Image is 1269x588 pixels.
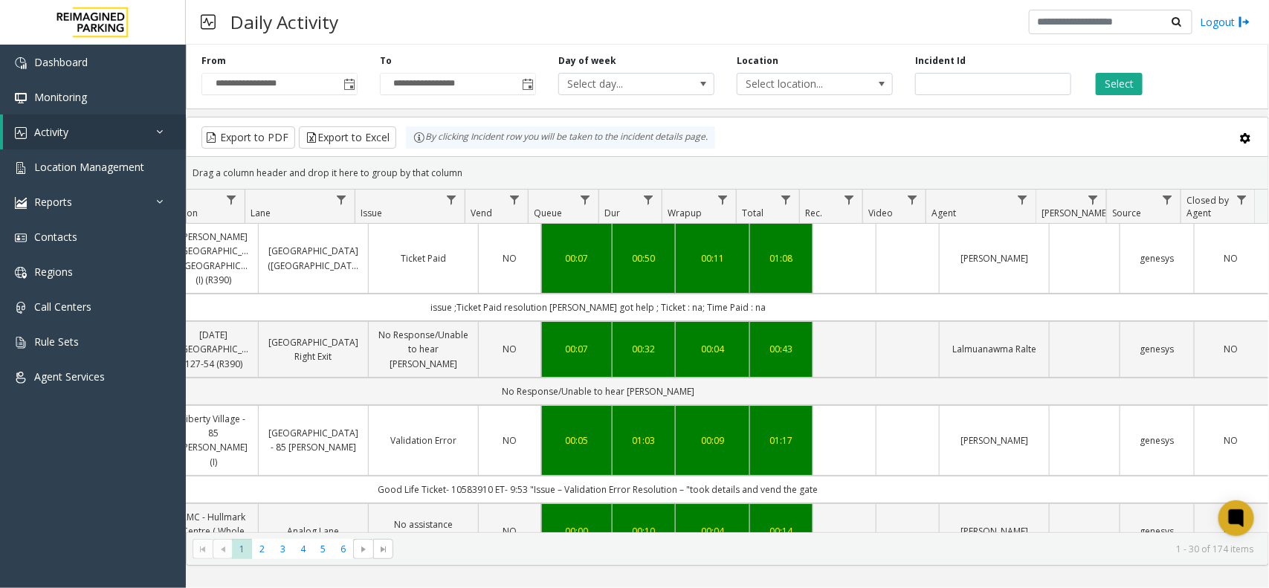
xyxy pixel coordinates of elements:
span: Toggle popup [340,74,357,94]
a: Location Filter Menu [222,190,242,210]
a: [DATE] [GEOGRAPHIC_DATA] 127-54 (R390) [178,328,249,371]
span: Monitoring [34,90,87,104]
img: 'icon' [15,302,27,314]
span: Total [742,207,763,219]
span: Dur [604,207,620,219]
span: Page 2 [252,539,272,559]
span: Toggle popup [519,74,535,94]
a: Logout [1200,14,1250,30]
a: [PERSON_NAME] [949,524,1040,538]
a: No assistance needed [378,517,469,546]
a: 00:11 [685,251,740,265]
span: Location Management [34,160,144,174]
span: Page 6 [333,539,353,559]
a: [GEOGRAPHIC_DATA] - 85 [PERSON_NAME] [268,426,359,454]
a: [PERSON_NAME] [949,433,1040,448]
a: Source Filter Menu [1157,190,1178,210]
a: Issue Filter Menu [442,190,462,210]
span: NO [503,252,517,265]
img: logout [1239,14,1250,30]
a: genesys [1129,251,1185,265]
span: NO [503,434,517,447]
span: Go to the next page [358,543,369,555]
span: Agent Services [34,369,105,384]
a: 00:10 [621,524,666,538]
label: Day of week [558,54,616,68]
div: 00:07 [551,251,603,265]
img: 'icon' [15,57,27,69]
a: 01:08 [759,251,804,265]
a: 00:32 [621,342,666,356]
a: NO [488,433,532,448]
span: Dashboard [34,55,88,69]
span: Reports [34,195,72,209]
a: Vend Filter Menu [505,190,525,210]
h3: Daily Activity [223,4,346,40]
img: 'icon' [15,267,27,279]
span: Source [1112,207,1141,219]
span: Select day... [559,74,682,94]
span: Go to the last page [373,539,393,560]
a: Closed by Agent Filter Menu [1232,190,1252,210]
span: NO [1224,434,1239,447]
span: Go to the next page [353,539,373,560]
span: Go to the last page [378,543,390,555]
button: Export to Excel [299,126,396,149]
a: NO [1204,433,1259,448]
img: infoIcon.svg [413,132,425,143]
a: NO [1204,524,1259,538]
img: 'icon' [15,337,27,349]
div: 00:00 [551,524,603,538]
img: 'icon' [15,197,27,209]
span: Closed by Agent [1186,194,1229,219]
a: NO [488,251,532,265]
img: 'icon' [15,92,27,104]
a: 00:50 [621,251,666,265]
img: 'icon' [15,372,27,384]
a: Agent Filter Menu [1013,190,1033,210]
a: 00:07 [551,342,603,356]
span: Page 5 [313,539,333,559]
a: [GEOGRAPHIC_DATA] Right Exit [268,335,359,364]
span: Page 4 [293,539,313,559]
a: [GEOGRAPHIC_DATA] ([GEOGRAPHIC_DATA]) [268,244,359,272]
a: Liberty Village - 85 [PERSON_NAME] (I) [178,412,249,469]
span: NO [503,525,517,537]
a: 00:14 [759,524,804,538]
a: 00:09 [685,433,740,448]
a: 00:43 [759,342,804,356]
label: Incident Id [915,54,966,68]
a: genesys [1129,524,1185,538]
a: 01:17 [759,433,804,448]
a: Wrapup Filter Menu [713,190,733,210]
div: Drag a column header and drop it here to group by that column [187,160,1268,186]
span: Lane [251,207,271,219]
span: Video [868,207,893,219]
a: 01:03 [621,433,666,448]
kendo-pager-info: 1 - 30 of 174 items [402,543,1253,555]
a: Ticket Paid [378,251,469,265]
a: genesys [1129,342,1185,356]
button: Select [1096,73,1143,95]
label: From [201,54,226,68]
span: Call Centers [34,300,91,314]
span: Vend [471,207,492,219]
div: 00:04 [685,342,740,356]
label: To [380,54,392,68]
a: Lalmuanawma Ralte [949,342,1040,356]
span: Rule Sets [34,335,79,349]
button: Export to PDF [201,126,295,149]
a: Parker Filter Menu [1083,190,1103,210]
img: 'icon' [15,232,27,244]
a: Queue Filter Menu [575,190,595,210]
